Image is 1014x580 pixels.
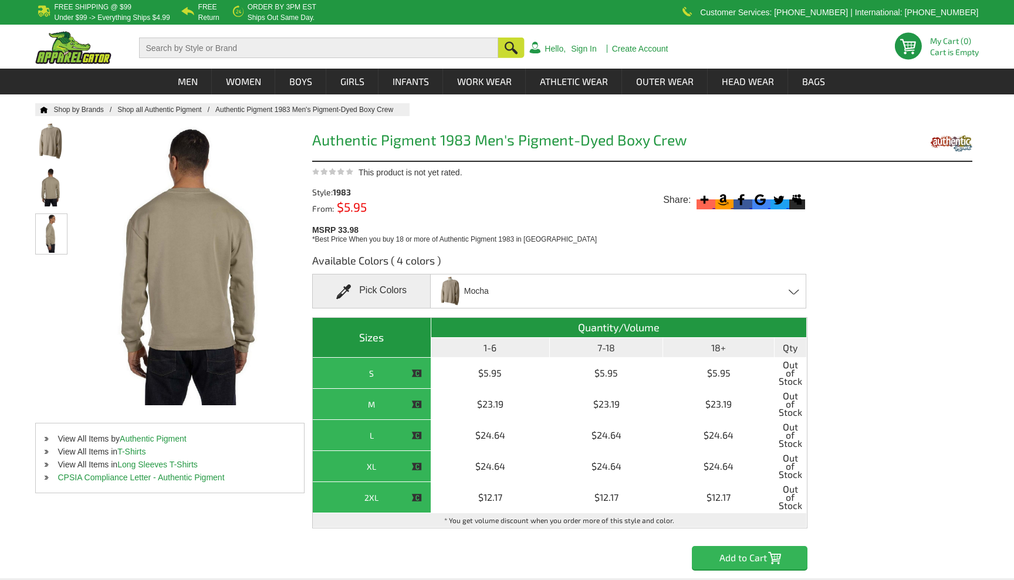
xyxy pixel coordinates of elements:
td: $5.95 [431,358,550,389]
td: $24.64 [663,420,774,451]
span: Mocha [464,281,489,301]
svg: Google Bookmark [752,192,768,208]
a: CPSIA Compliance Letter - Authentic Pigment [58,473,224,482]
li: View All Items in [36,458,303,471]
img: This item is CLOSEOUT! [411,399,422,410]
b: Free [198,3,217,11]
svg: Twitter [770,192,786,208]
div: Pick Colors [312,274,431,308]
td: $23.19 [431,389,550,420]
h1: Authentic Pigment 1983 Men's Pigment-Dyed Boxy Crew [312,133,807,151]
td: $24.64 [663,451,774,482]
img: This item is CLOSEOUT! [411,462,422,472]
th: 1-6 [431,338,550,358]
a: Women [212,69,275,94]
div: L [316,428,428,443]
a: Long Sleeves T-Shirts [117,460,198,469]
div: Style: [312,188,437,196]
input: Search by Style or Brand [139,38,498,58]
div: MSRP 33.98 [312,222,812,245]
a: Shop by Brands [53,106,117,114]
svg: Amazon [715,192,731,208]
td: $24.64 [431,420,550,451]
a: Boys [276,69,326,94]
span: Out of Stock [778,423,803,447]
a: T-Shirts [117,447,146,456]
a: Sign In [571,45,597,53]
span: $5.95 [334,199,367,214]
a: Create Account [612,45,668,53]
img: Mocha [438,276,462,307]
img: Authentic Pigment [929,128,972,158]
p: Customer Services: [PHONE_NUMBER] | International: [PHONE_NUMBER] [700,9,978,16]
span: Share: [663,194,691,206]
a: Men [164,69,211,94]
a: Home [35,106,48,113]
svg: Myspace [789,192,805,208]
span: *Best Price When you buy 18 or more of Authentic Pigment 1983 in [GEOGRAPHIC_DATA] [312,235,597,243]
b: Free Shipping @ $99 [54,3,131,11]
a: Shop all Authentic Pigment [117,106,215,114]
td: $24.64 [550,451,664,482]
img: Authentic Pigment 1983 Men's Pigment-Dyed Boxy Crew [36,214,67,253]
p: ships out same day. [248,14,316,21]
span: Out of Stock [778,485,803,510]
img: This product is not yet rated. [312,168,353,175]
h3: Available Colors ( 4 colors ) [312,253,807,274]
a: Girls [327,69,378,94]
td: $23.19 [550,389,664,420]
td: $24.64 [431,451,550,482]
a: Bags [789,69,839,94]
li: View All Items in [36,445,303,458]
li: My Cart (0) [930,37,974,45]
span: Cart is Empty [930,48,979,56]
svg: Facebook [734,192,749,208]
input: Add to Cart [692,546,807,569]
a: Work Wear [444,69,525,94]
div: 2XL [316,490,428,505]
td: $5.95 [663,358,774,389]
th: 7-18 [550,338,664,358]
span: Out of Stock [778,392,803,416]
div: XL [316,459,428,474]
td: $5.95 [550,358,664,389]
a: Authentic Pigment [120,434,187,443]
img: This item is CLOSEOUT! [411,430,422,441]
a: Athletic Wear [526,69,621,94]
th: 18+ [663,338,774,358]
img: This item is CLOSEOUT! [411,368,422,379]
svg: More [697,192,712,208]
span: Out of Stock [778,361,803,385]
b: Order by 3PM EST [248,3,316,11]
a: Hello, [545,45,566,53]
a: Authentic Pigment 1983 Men's Pigment-Dyed Boxy Crew [215,106,405,114]
a: Infants [379,69,442,94]
li: View All Items by [36,432,303,445]
span: 1983 [333,187,351,197]
a: Head Wear [708,69,787,94]
th: Quantity/Volume [431,318,807,338]
img: This item is CLOSEOUT! [411,493,422,503]
td: $12.17 [663,482,774,513]
td: $23.19 [663,389,774,420]
th: Sizes [313,318,431,358]
p: Return [198,14,219,21]
div: S [316,366,428,381]
a: Outer Wear [623,69,707,94]
div: From: [312,202,437,213]
img: ApparelGator [35,31,111,64]
td: * You get volume discount when you order more of this style and color. [313,513,807,528]
td: $12.17 [431,482,550,513]
td: $12.17 [550,482,664,513]
p: under $99 -> everything ships $4.99 [54,14,170,21]
div: M [316,397,428,412]
span: This product is not yet rated. [359,168,462,177]
th: Qty [775,338,807,358]
td: $24.64 [550,420,664,451]
img: Authentic Pigment 1983 Men's Pigment-Dyed Boxy Crew [35,168,66,206]
img: Authentic Pigment 1983 Men's Pigment-Dyed Boxy Crew [35,122,66,161]
span: Out of Stock [778,454,803,479]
